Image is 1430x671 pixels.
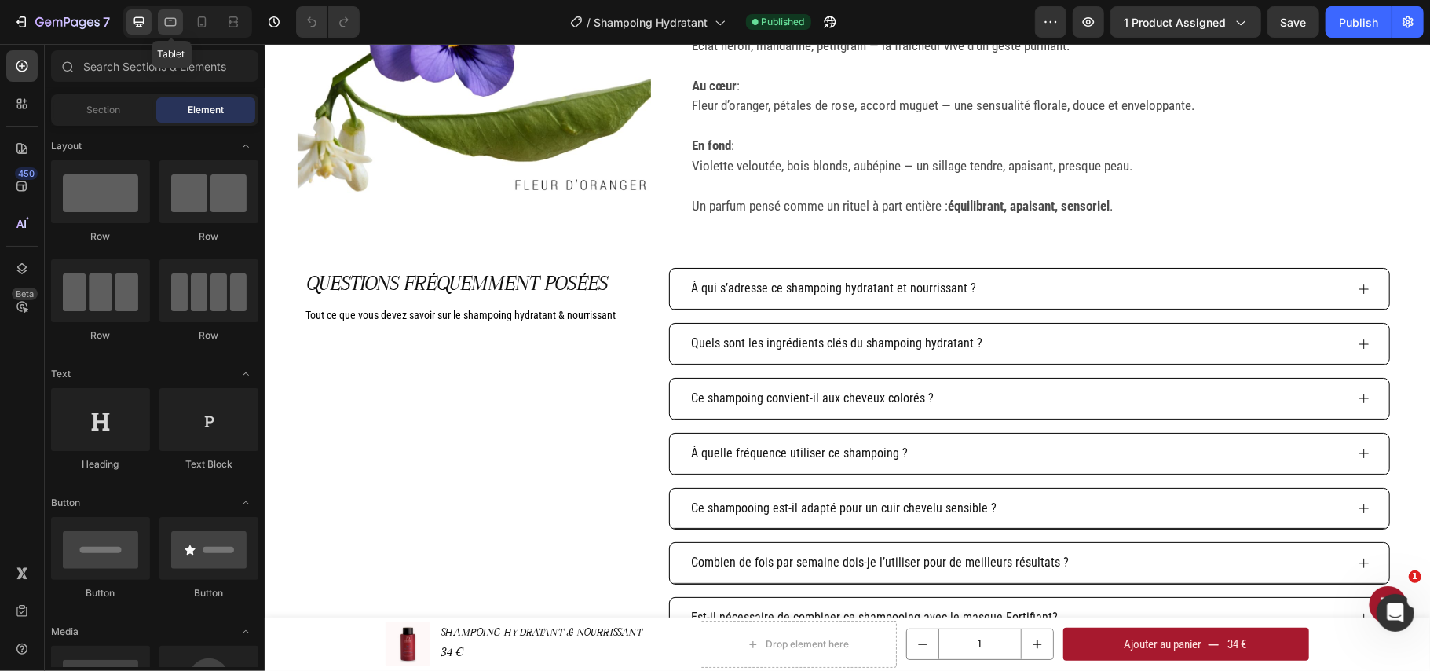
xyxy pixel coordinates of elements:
[426,288,718,311] p: Quels sont les ingrédients clés du shampoing hydratant ?
[594,14,708,31] span: Shampoing Hydratant
[426,508,804,530] p: Combien de fois par semaine dois-je l’utiliser pour de meilleurs résultats ?
[427,93,466,109] strong: En fond
[426,233,711,256] p: À qui s’adresse ce shampoing hydratant et nourrissant ?
[426,343,669,366] p: Ce shampoing convient-il aux cheveux colorés ?
[41,232,342,251] span: QUESTIONS FRÉQUEMMENT POSÉES
[1326,6,1392,38] button: Publish
[1281,16,1307,29] span: Save
[51,328,150,343] div: Row
[12,288,38,300] div: Beta
[51,457,150,471] div: Heading
[1339,14,1378,31] div: Publish
[427,92,1131,132] p: : Violette veloutée, bois blonds, aubépine — un sillage tendre, apaisant, presque peau.
[233,361,258,387] span: Toggle open
[15,167,38,180] div: 450
[188,103,224,117] span: Element
[159,229,258,244] div: Row
[426,398,643,421] p: À quelle fréquence utiliser ce shampoing ?
[1110,6,1261,38] button: 1 product assigned
[51,496,80,510] span: Button
[762,15,805,29] span: Published
[87,103,121,117] span: Section
[41,265,351,277] span: Tout ce que vous devez savoir sur le shampoing hydratant & nourrissant
[587,14,591,31] span: /
[51,367,71,381] span: Text
[683,154,845,170] strong: équilibrant, apaisant, sensoriel
[51,586,150,600] div: Button
[1267,6,1319,38] button: Save
[51,625,79,639] span: Media
[233,134,258,159] span: Toggle open
[51,139,82,153] span: Layout
[159,328,258,343] div: Row
[427,152,1131,173] p: Un parfum pensé comme un rituel à part entière : .
[233,490,258,515] span: Toggle open
[159,457,258,471] div: Text Block
[265,44,1430,671] iframe: Design area
[51,50,258,82] input: Search Sections & Elements
[233,619,258,644] span: Toggle open
[6,6,117,38] button: 7
[426,453,732,476] p: Ce shampooing est-il adapté pour un cuir chevelu sensible ?
[103,13,110,31] p: 7
[1377,594,1414,632] iframe: Intercom live chat
[1124,14,1226,31] span: 1 product assigned
[1409,570,1421,583] span: 1
[159,586,258,600] div: Button
[296,6,360,38] div: Undo/Redo
[51,229,150,244] div: Row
